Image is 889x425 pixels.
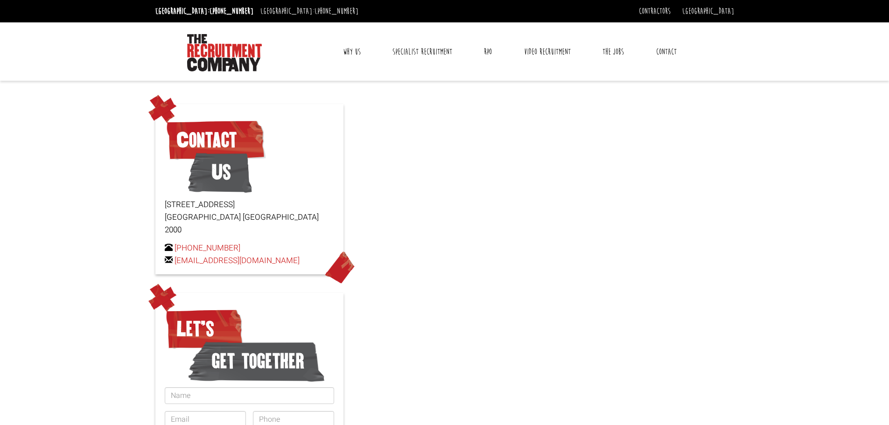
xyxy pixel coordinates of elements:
a: Contractors [639,6,671,16]
a: [PHONE_NUMBER] [210,6,253,16]
img: The Recruitment Company [187,34,262,71]
p: [STREET_ADDRESS] [GEOGRAPHIC_DATA] [GEOGRAPHIC_DATA] 2000 [165,198,334,237]
span: get together [188,338,325,384]
li: [GEOGRAPHIC_DATA]: [258,4,361,19]
a: Contact [649,40,684,63]
span: Us [188,149,252,195]
li: [GEOGRAPHIC_DATA]: [153,4,256,19]
a: The Jobs [595,40,631,63]
span: Contact [165,117,266,163]
a: Video Recruitment [517,40,578,63]
a: [GEOGRAPHIC_DATA] [682,6,734,16]
a: Specialist Recruitment [385,40,459,63]
a: Why Us [336,40,368,63]
a: [PHONE_NUMBER] [315,6,358,16]
a: [PHONE_NUMBER] [175,242,240,254]
input: Name [165,387,334,404]
a: RPO [477,40,499,63]
span: Let’s [165,306,244,352]
a: [EMAIL_ADDRESS][DOMAIN_NAME] [175,255,300,266]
